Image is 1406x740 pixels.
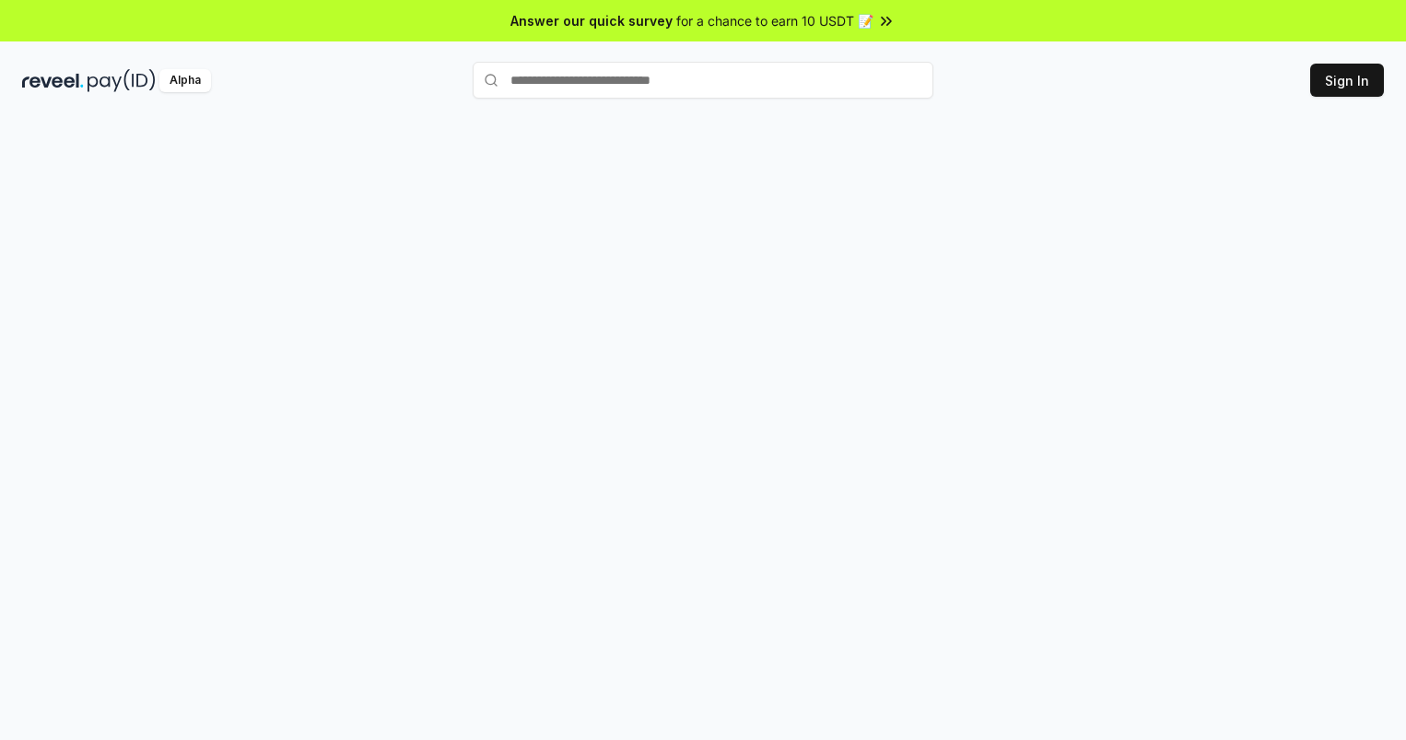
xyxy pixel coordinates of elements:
div: Alpha [159,69,211,92]
img: pay_id [88,69,156,92]
button: Sign In [1310,64,1384,97]
span: for a chance to earn 10 USDT 📝 [676,11,873,30]
img: reveel_dark [22,69,84,92]
span: Answer our quick survey [510,11,673,30]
